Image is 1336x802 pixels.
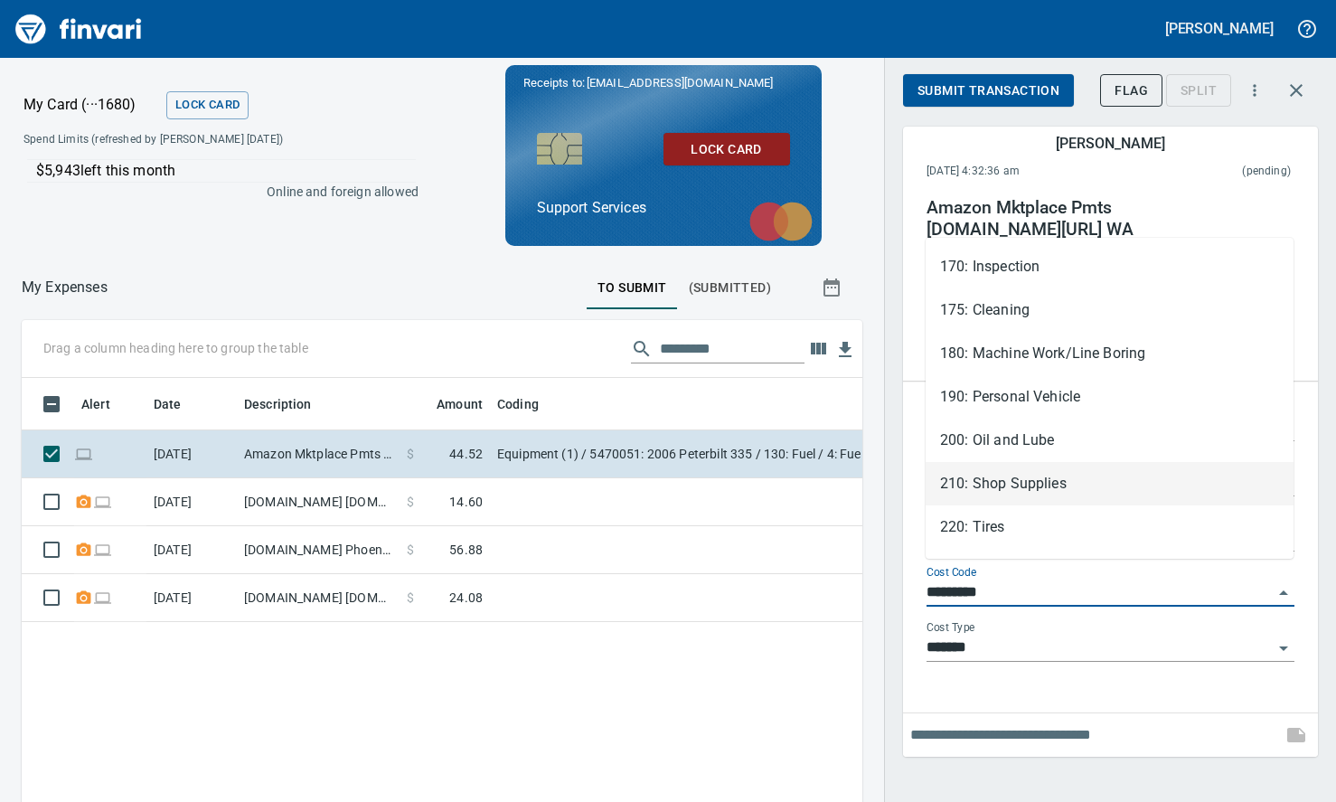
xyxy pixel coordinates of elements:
button: Lock Card [663,133,790,166]
label: Cost Type [927,622,975,633]
p: Support Services [537,197,790,219]
li: 230: Transmission/Drive Train [926,549,1294,592]
td: [DOMAIN_NAME] Phoenix AZ [237,526,400,574]
li: 180: Machine Work/Line Boring [926,332,1294,375]
span: $ [407,445,414,463]
button: Download Table [832,336,859,363]
span: Online transaction [93,543,112,555]
td: Amazon Mktplace Pmts [DOMAIN_NAME][URL] WA [237,430,400,478]
span: Receipt Required [74,495,93,507]
span: Flag [1115,80,1148,102]
li: 170: Inspection [926,245,1294,288]
span: Date [154,393,182,415]
span: 24.08 [449,589,483,607]
span: $ [407,589,414,607]
nav: breadcrumb [22,277,108,298]
button: Lock Card [166,91,249,119]
span: 56.88 [449,541,483,559]
span: Spend Limits (refreshed by [PERSON_NAME] [DATE]) [24,131,349,149]
span: Description [244,393,335,415]
button: Close transaction [1275,69,1318,112]
label: Cost Code [927,567,976,578]
li: 190: Personal Vehicle [926,375,1294,419]
span: Alert [81,393,134,415]
span: Date [154,393,205,415]
span: Amount [413,393,483,415]
span: Receipt Required [74,543,93,555]
button: Close [1271,580,1296,606]
li: 200: Oil and Lube [926,419,1294,462]
h5: [PERSON_NAME] [1056,134,1164,153]
td: [DATE] [146,430,237,478]
p: Drag a column heading here to group the table [43,339,308,357]
p: My Card (···1680) [24,94,159,116]
h4: Amazon Mktplace Pmts [DOMAIN_NAME][URL] WA [927,197,1172,241]
button: Show transactions within a particular date range [804,266,862,309]
td: [DATE] [146,526,237,574]
span: 44.52 [449,445,483,463]
span: Receipt Required [74,591,93,603]
img: mastercard.svg [740,193,822,250]
td: Equipment (1) / 5470051: 2006 Peterbilt 335 / 130: Fuel / 4: Fuel [490,430,942,478]
span: Online transaction [93,591,112,603]
span: [EMAIL_ADDRESS][DOMAIN_NAME] [585,74,775,91]
span: Lock Card [175,95,240,116]
img: Finvari [11,7,146,51]
span: Coding [497,393,562,415]
p: My Expenses [22,277,108,298]
span: Lock Card [678,138,776,161]
span: Coding [497,393,539,415]
span: $ [407,493,414,511]
span: This charge has not been settled by the merchant yet. This usually takes a couple of days but in ... [1131,163,1291,181]
button: Choose columns to display [804,335,832,363]
p: Receipts to: [523,74,804,92]
li: 220: Tires [926,505,1294,549]
button: Submit Transaction [903,74,1074,108]
td: [DATE] [146,574,237,622]
span: 14.60 [449,493,483,511]
button: Flag [1100,74,1162,108]
span: Alert [81,393,110,415]
span: (Submitted) [689,277,771,299]
div: Transaction still pending, cannot split yet. It usually takes 2-3 days for a merchant to settle a... [1166,81,1231,97]
td: [DOMAIN_NAME] [DOMAIN_NAME][URL] WA [237,574,400,622]
span: [DATE] 4:32:36 am [927,163,1131,181]
button: Open [1271,636,1296,661]
span: To Submit [597,277,667,299]
li: 175: Cleaning [926,288,1294,332]
p: Online and foreign allowed [9,183,419,201]
p: $5,943 left this month [36,160,416,182]
span: Online transaction [93,495,112,507]
h5: [PERSON_NAME] [1165,19,1274,38]
span: This records your note into the expense [1275,713,1318,757]
td: [DATE] [146,478,237,526]
li: 210: Shop Supplies [926,462,1294,505]
span: $ [407,541,414,559]
span: Amount [437,393,483,415]
span: Online transaction [74,448,93,459]
button: More [1235,71,1275,110]
td: [DOMAIN_NAME] [DOMAIN_NAME][URL] WA [237,478,400,526]
button: [PERSON_NAME] [1161,14,1278,42]
span: Description [244,393,312,415]
span: Submit Transaction [917,80,1059,102]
